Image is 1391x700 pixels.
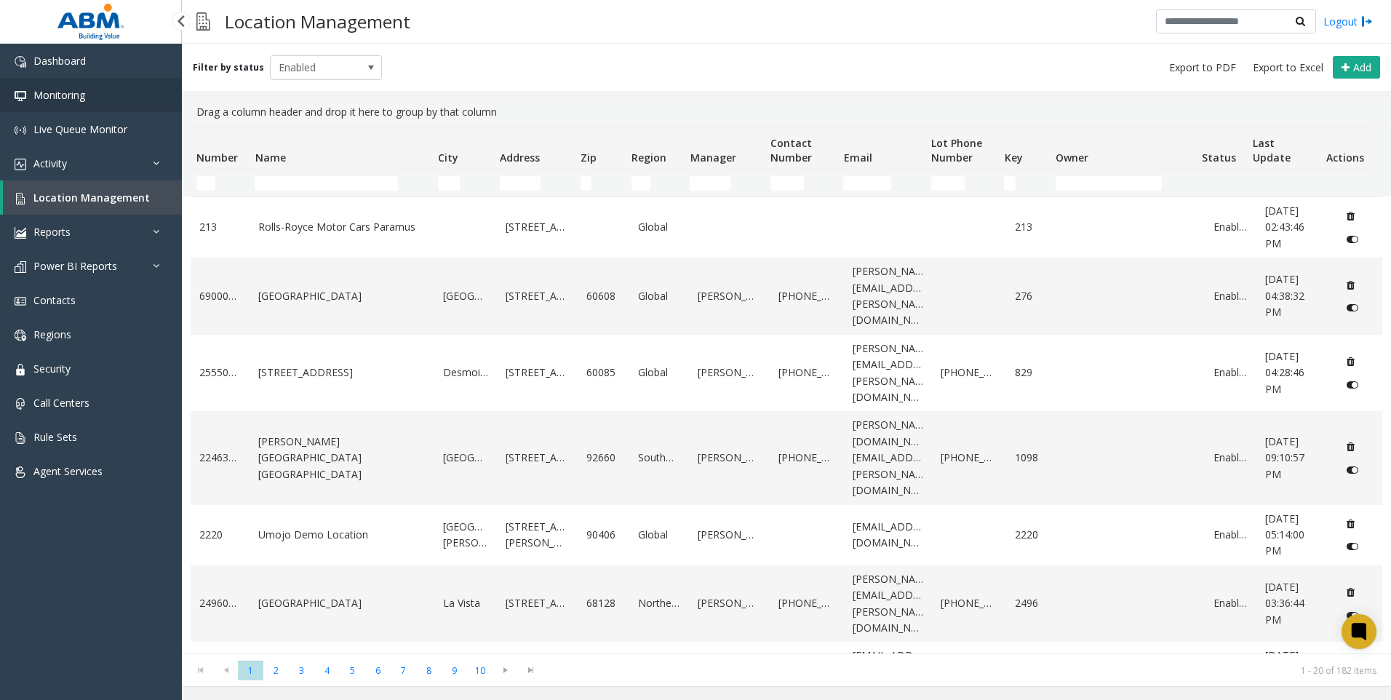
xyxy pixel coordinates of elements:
[258,219,426,235] a: Rolls-Royce Motor Cars Paramus
[1265,349,1304,396] span: [DATE] 04:28:46 PM
[853,519,924,552] a: [EMAIL_ADDRESS][DOMAIN_NAME]
[33,293,76,307] span: Contacts
[1339,228,1366,251] button: Disable
[941,595,997,611] a: [PHONE_NUMBER]
[493,660,518,680] span: Go to the next page
[770,176,804,191] input: Contact Number Filter
[1005,151,1023,164] span: Key
[506,519,570,552] a: [STREET_ADDRESS][PERSON_NAME]
[1015,365,1049,381] a: 829
[586,527,621,543] a: 90406
[1265,648,1321,696] a: [DATE] 02:25:23 PM
[271,56,359,79] span: Enabled
[340,661,365,680] span: Page 5
[391,661,416,680] span: Page 7
[199,527,241,543] a: 2220
[1353,60,1371,74] span: Add
[931,176,965,191] input: Lot Phone Number Filter
[581,151,597,164] span: Zip
[193,61,264,74] label: Filter by status
[853,263,924,329] a: [PERSON_NAME][EMAIL_ADDRESS][PERSON_NAME][DOMAIN_NAME]
[314,661,340,680] span: Page 4
[684,170,765,196] td: Manager Filter
[495,664,515,676] span: Go to the next page
[15,56,26,68] img: 'icon'
[432,170,494,196] td: City Filter
[15,432,26,444] img: 'icon'
[33,225,71,239] span: Reports
[1265,203,1321,252] a: [DATE] 02:43:46 PM
[690,176,730,191] input: Manager Filter
[638,595,679,611] a: Northeast
[467,661,493,680] span: Page 10
[1015,527,1049,543] a: 2220
[15,193,26,204] img: 'icon'
[626,170,684,196] td: Region Filter
[1339,350,1363,373] button: Delete
[1339,373,1366,397] button: Disable
[438,176,461,191] input: City Filter
[698,595,762,611] a: [PERSON_NAME]
[1213,219,1248,235] a: Enabled
[258,288,426,304] a: [GEOGRAPHIC_DATA]
[1196,127,1247,170] th: Status
[15,364,26,375] img: 'icon'
[1333,56,1380,79] button: Add
[196,176,215,191] input: Number Filter
[15,466,26,478] img: 'icon'
[1320,127,1371,170] th: Actions
[853,571,924,637] a: [PERSON_NAME][EMAIL_ADDRESS][PERSON_NAME][DOMAIN_NAME]
[258,365,426,381] a: [STREET_ADDRESS]
[258,434,426,482] a: [PERSON_NAME][GEOGRAPHIC_DATA] [GEOGRAPHIC_DATA]
[442,661,467,680] span: Page 9
[1056,151,1088,164] span: Owner
[255,151,286,164] span: Name
[638,365,679,381] a: Global
[33,156,67,170] span: Activity
[843,176,891,191] input: Email Filter
[33,464,103,478] span: Agent Services
[15,124,26,136] img: 'icon'
[1339,204,1363,228] button: Delete
[518,660,543,680] span: Go to the last page
[1265,580,1304,627] span: [DATE] 03:36:44 PM
[1339,458,1366,481] button: Disable
[1339,649,1363,672] button: Delete
[1265,204,1304,250] span: [DATE] 02:43:46 PM
[443,450,488,466] a: [GEOGRAPHIC_DATA]
[638,219,679,235] a: Global
[506,288,570,304] a: [STREET_ADDRESS]
[15,159,26,170] img: 'icon'
[1196,170,1247,196] td: Status Filter
[33,88,85,102] span: Monitoring
[15,295,26,307] img: 'icon'
[1265,272,1304,319] span: [DATE] 04:38:32 PM
[443,365,488,381] a: Desmoines
[552,664,1376,677] kendo-pager-info: 1 - 20 of 182 items
[506,365,570,381] a: [STREET_ADDRESS]
[1213,365,1248,381] a: Enabled
[941,450,997,466] a: [PHONE_NUMBER]
[416,661,442,680] span: Page 8
[500,176,541,191] input: Address Filter
[521,664,541,676] span: Go to the last page
[698,365,762,381] a: [PERSON_NAME]
[218,4,418,39] h3: Location Management
[1213,288,1248,304] a: Enabled
[199,365,241,381] a: 25550063
[191,170,249,196] td: Number Filter
[506,450,570,466] a: [STREET_ADDRESS]
[258,527,426,543] a: Umojo Demo Location
[33,191,150,204] span: Location Management
[3,180,182,215] a: Location Management
[690,151,736,164] span: Manager
[586,288,621,304] a: 60608
[33,54,86,68] span: Dashboard
[33,396,89,410] span: Call Centers
[925,170,998,196] td: Lot Phone Number Filter
[1320,170,1371,196] td: Actions Filter
[1247,57,1329,78] button: Export to Excel
[506,219,570,235] a: [STREET_ADDRESS]
[698,450,762,466] a: [PERSON_NAME]
[998,170,1049,196] td: Key Filter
